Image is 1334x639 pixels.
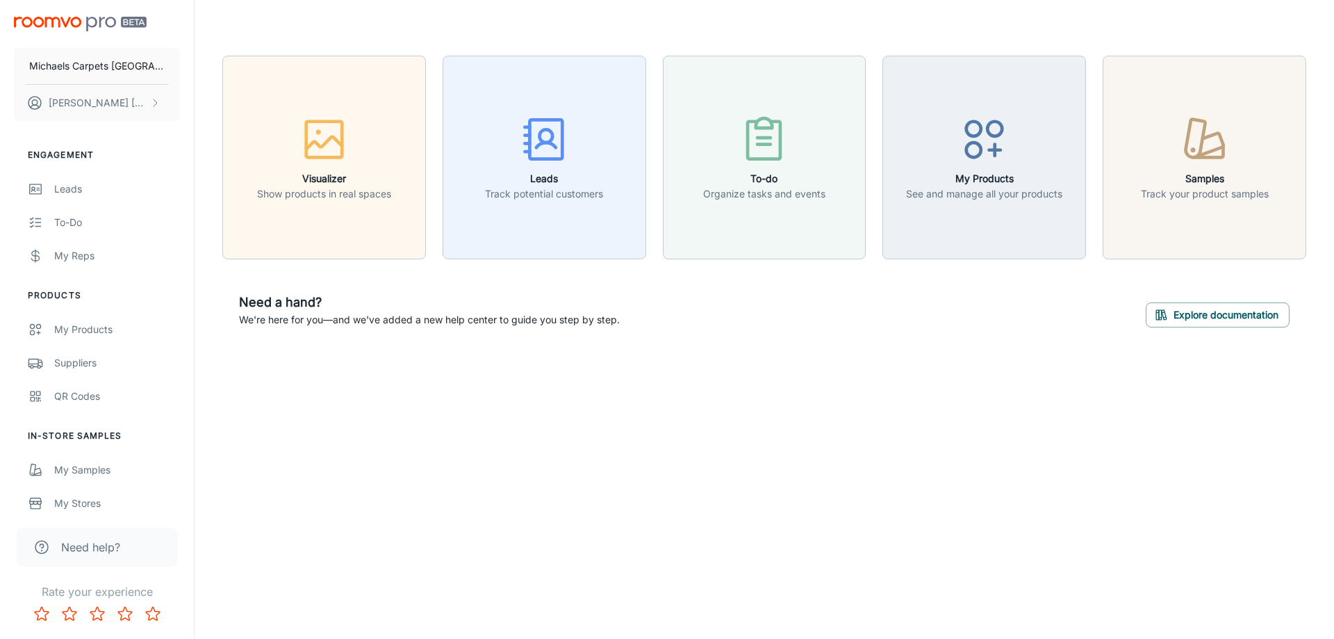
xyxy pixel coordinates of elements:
[1103,56,1306,259] button: SamplesTrack your product samples
[882,56,1086,259] button: My ProductsSee and manage all your products
[257,171,391,186] h6: Visualizer
[1141,171,1269,186] h6: Samples
[882,149,1086,163] a: My ProductsSee and manage all your products
[663,56,866,259] button: To-doOrganize tasks and events
[54,322,180,337] div: My Products
[443,56,646,259] button: LeadsTrack potential customers
[663,149,866,163] a: To-doOrganize tasks and events
[222,56,426,259] button: VisualizerShow products in real spaces
[14,48,180,84] button: Michaels Carpets [GEOGRAPHIC_DATA]
[14,17,147,31] img: Roomvo PRO Beta
[54,181,180,197] div: Leads
[239,293,620,312] h6: Need a hand?
[485,171,603,186] h6: Leads
[1146,302,1290,327] button: Explore documentation
[54,389,180,404] div: QR Codes
[443,149,646,163] a: LeadsTrack potential customers
[703,171,825,186] h6: To-do
[49,95,147,111] p: [PERSON_NAME] [PERSON_NAME]
[257,186,391,202] p: Show products in real spaces
[29,58,165,74] p: Michaels Carpets [GEOGRAPHIC_DATA]
[906,171,1062,186] h6: My Products
[485,186,603,202] p: Track potential customers
[1141,186,1269,202] p: Track your product samples
[1146,307,1290,321] a: Explore documentation
[14,85,180,121] button: [PERSON_NAME] [PERSON_NAME]
[703,186,825,202] p: Organize tasks and events
[906,186,1062,202] p: See and manage all your products
[54,215,180,230] div: To-do
[239,312,620,327] p: We're here for you—and we've added a new help center to guide you step by step.
[54,248,180,264] div: My Reps
[54,355,180,371] div: Suppliers
[1103,149,1306,163] a: SamplesTrack your product samples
